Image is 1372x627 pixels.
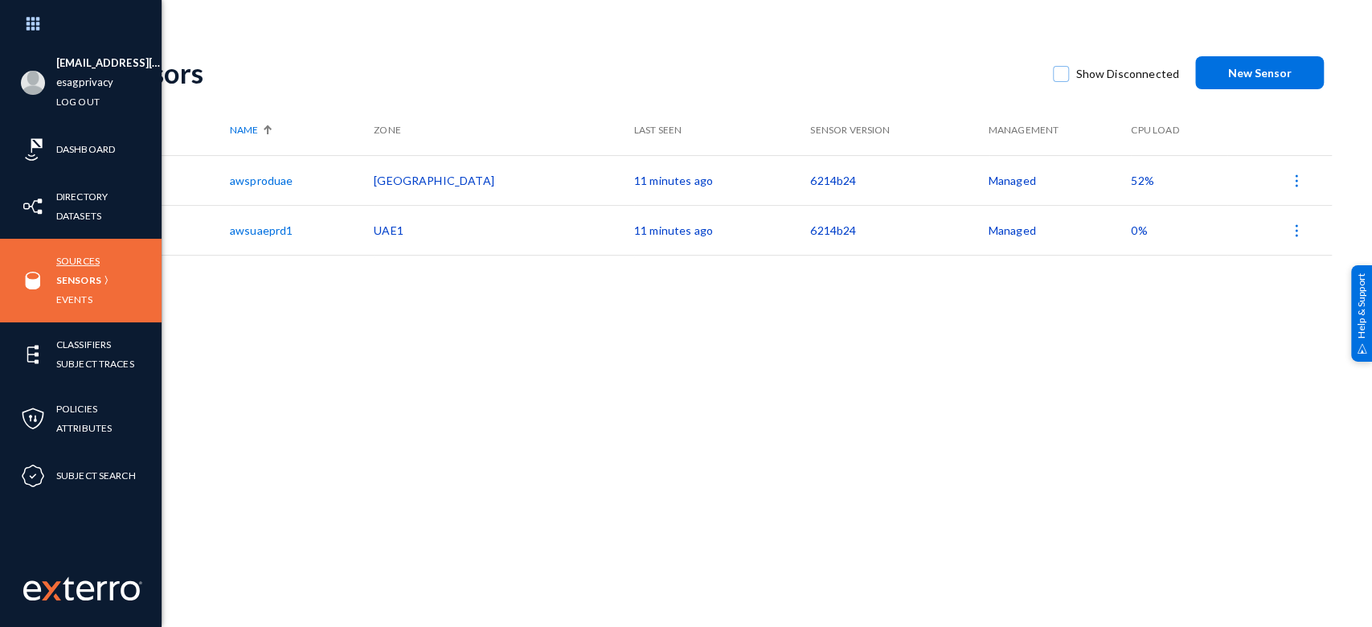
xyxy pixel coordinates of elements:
[56,187,108,206] a: Directory
[810,155,988,205] td: 6214b24
[56,419,112,437] a: Attributes
[56,290,92,309] a: Events
[21,71,45,95] img: blank-profile-picture.png
[1288,173,1304,189] img: icon-more.svg
[56,252,100,270] a: Sources
[56,400,97,418] a: Policies
[989,155,1132,205] td: Managed
[56,140,115,158] a: Dashboard
[21,342,45,367] img: icon-elements.svg
[21,407,45,431] img: icon-policies.svg
[1228,66,1292,80] span: New Sensor
[23,576,142,600] img: exterro-work-mark.svg
[9,6,57,41] img: app launcher
[810,105,988,155] th: Sensor Version
[21,268,45,293] img: icon-sources.svg
[634,205,810,255] td: 11 minutes ago
[56,92,100,111] a: Log out
[56,354,134,373] a: Subject Traces
[56,207,101,225] a: Datasets
[1131,174,1153,187] span: 52%
[21,137,45,162] img: icon-risk-sonar.svg
[810,205,988,255] td: 6214b24
[634,155,810,205] td: 11 minutes ago
[634,105,810,155] th: Last Seen
[21,195,45,219] img: icon-inventory.svg
[1131,223,1147,237] span: 0%
[56,54,162,73] li: [EMAIL_ADDRESS][DOMAIN_NAME]
[56,271,101,289] a: Sensors
[230,123,366,137] div: Name
[230,123,258,137] span: Name
[1351,265,1372,362] div: Help & Support
[374,205,634,255] td: UAE1
[106,105,230,155] th: Status
[106,56,1037,89] div: Sensors
[42,581,61,600] img: exterro-logo.svg
[374,105,634,155] th: Zone
[56,73,113,92] a: esagprivacy
[56,335,111,354] a: Classifiers
[230,174,293,187] a: awsproduae
[1288,223,1304,239] img: icon-more.svg
[1195,56,1324,89] button: New Sensor
[989,105,1132,155] th: Management
[21,464,45,488] img: icon-compliance.svg
[1131,105,1227,155] th: CPU Load
[1357,343,1367,354] img: help_support.svg
[56,466,136,485] a: Subject Search
[230,223,293,237] a: awsuaeprd1
[1075,62,1179,86] span: Show Disconnected
[374,155,634,205] td: [GEOGRAPHIC_DATA]
[989,205,1132,255] td: Managed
